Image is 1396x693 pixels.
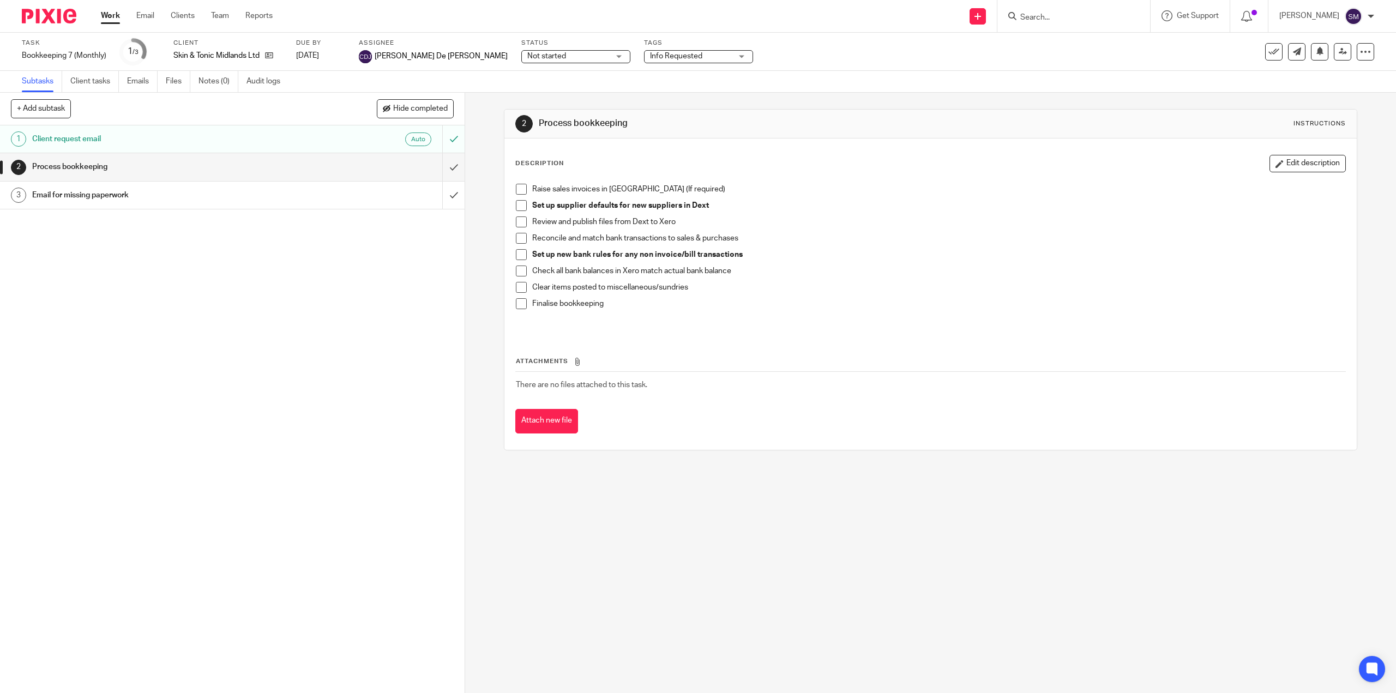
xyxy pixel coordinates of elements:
div: Instructions [1293,119,1346,128]
span: Info Requested [650,52,702,60]
button: Edit description [1269,155,1346,172]
label: Tags [644,39,753,47]
label: Status [521,39,630,47]
a: Audit logs [246,71,288,92]
div: 3 [11,188,26,203]
span: Not started [527,52,566,60]
label: Client [173,39,282,47]
a: Files [166,71,190,92]
p: Description [515,159,564,168]
a: Reports [245,10,273,21]
p: Clear items posted to miscellaneous/sundries [532,282,1345,293]
span: Get Support [1177,12,1219,20]
img: svg%3E [359,50,372,63]
a: Emails [127,71,158,92]
span: [PERSON_NAME] De [PERSON_NAME] [375,51,508,62]
h1: Email for missing paperwork [32,187,298,203]
button: Attach new file [515,409,578,433]
button: Hide completed [377,99,454,118]
span: [DATE] [296,52,319,59]
h1: Process bookkeeping [539,118,954,129]
span: Attachments [516,358,568,364]
small: /3 [133,49,139,55]
span: Hide completed [393,105,448,113]
a: Notes (0) [198,71,238,92]
p: [PERSON_NAME] [1279,10,1339,21]
label: Assignee [359,39,508,47]
div: 1 [128,45,139,58]
a: Team [211,10,229,21]
div: Auto [405,132,431,146]
strong: Set up new bank rules for any non invoice/bill transactions [532,251,743,258]
a: Subtasks [22,71,62,92]
div: 1 [11,131,26,147]
p: Skin & Tonic Midlands Ltd [173,50,260,61]
button: + Add subtask [11,99,71,118]
p: Finalise bookkeeping [532,298,1345,309]
h1: Client request email [32,131,298,147]
div: 2 [515,115,533,132]
input: Search [1019,13,1117,23]
p: Raise sales invoices in [GEOGRAPHIC_DATA] (If required) [532,184,1345,195]
div: Bookkeeping 7 (Monthly) [22,50,106,61]
label: Due by [296,39,345,47]
label: Task [22,39,106,47]
p: Review and publish files from Dext to Xero [532,216,1345,227]
a: Clients [171,10,195,21]
a: Work [101,10,120,21]
img: Pixie [22,9,76,23]
p: Check all bank balances in Xero match actual bank balance [532,266,1345,276]
p: Reconcile and match bank transactions to sales & purchases [532,233,1345,244]
div: 2 [11,160,26,175]
a: Client tasks [70,71,119,92]
strong: Set up supplier defaults for new suppliers in Dext [532,202,709,209]
img: svg%3E [1345,8,1362,25]
a: Email [136,10,154,21]
span: There are no files attached to this task. [516,381,647,389]
h1: Process bookkeeping [32,159,298,175]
